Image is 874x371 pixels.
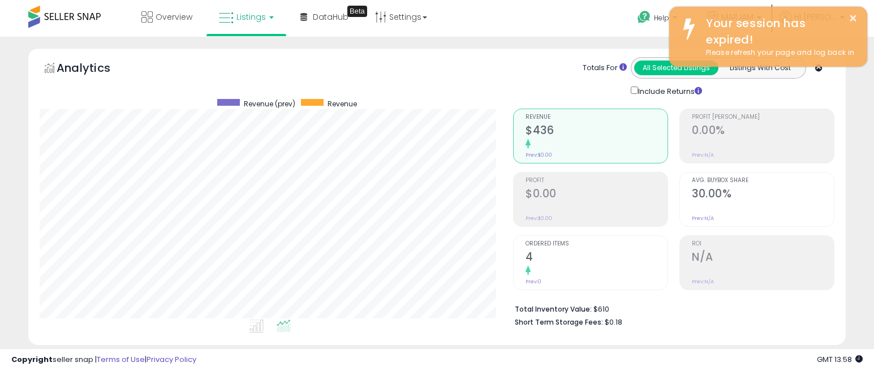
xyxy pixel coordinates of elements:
[622,84,716,97] div: Include Returns
[692,215,714,222] small: Prev: N/A
[313,11,348,23] span: DataHub
[692,278,714,285] small: Prev: N/A
[526,241,668,247] span: Ordered Items
[637,10,651,24] i: Get Help
[515,317,603,327] b: Short Term Storage Fees:
[605,317,622,327] span: $0.18
[718,61,802,75] button: Listings With Cost
[698,15,859,48] div: Your session has expired!
[526,124,668,139] h2: $436
[692,152,714,158] small: Prev: N/A
[692,114,834,120] span: Profit [PERSON_NAME]
[698,48,859,58] div: Please refresh your page and log back in
[526,215,552,222] small: Prev: $0.00
[628,2,688,37] a: Help
[526,278,541,285] small: Prev: 0
[692,251,834,266] h2: N/A
[156,11,192,23] span: Overview
[244,99,295,109] span: Revenue (prev)
[849,11,858,25] button: ×
[817,354,863,365] span: 2025-09-17 13:58 GMT
[692,187,834,202] h2: 30.00%
[11,354,53,365] strong: Copyright
[692,124,834,139] h2: 0.00%
[526,178,668,184] span: Profit
[515,301,826,315] li: $610
[692,241,834,247] span: ROI
[11,355,196,365] div: seller snap | |
[654,13,669,23] span: Help
[583,63,627,74] div: Totals For
[692,178,834,184] span: Avg. Buybox Share
[347,6,367,17] div: Tooltip anchor
[97,354,145,365] a: Terms of Use
[526,251,668,266] h2: 4
[526,187,668,202] h2: $0.00
[57,60,132,79] h5: Analytics
[515,304,592,314] b: Total Inventory Value:
[526,152,552,158] small: Prev: $0.00
[634,61,718,75] button: All Selected Listings
[147,354,196,365] a: Privacy Policy
[328,99,357,109] span: Revenue
[526,114,668,120] span: Revenue
[236,11,266,23] span: Listings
